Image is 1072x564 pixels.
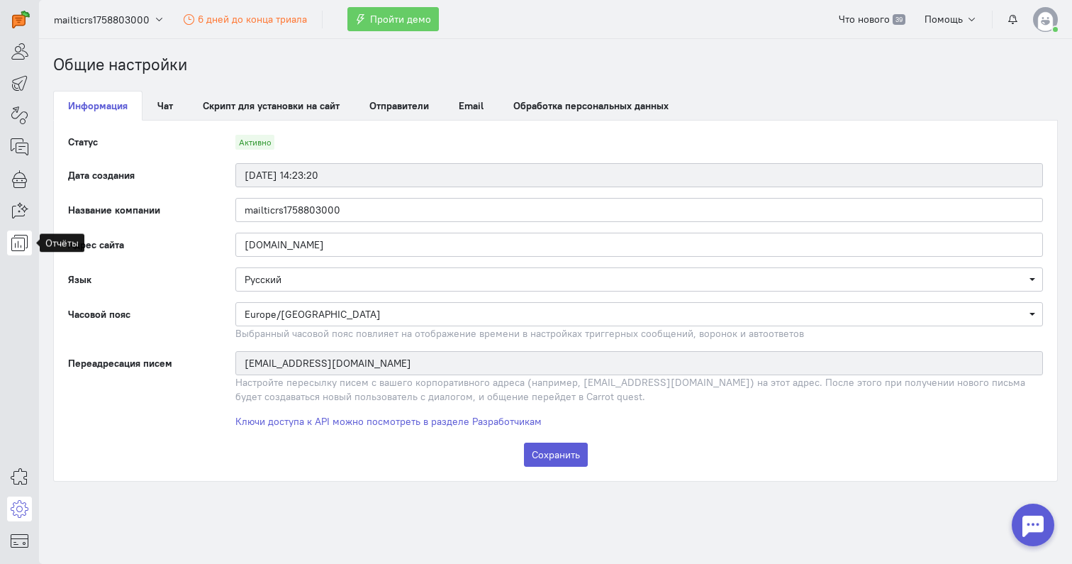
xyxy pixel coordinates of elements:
label: Переадресация писем [54,351,221,404]
span: Отправители [369,99,429,112]
a: Скрипт для установки на сайт [188,91,354,121]
label: Название компании [54,198,221,222]
button: Сохранить [524,443,588,467]
label: Адрес сайта [54,233,221,257]
a: Что нового 39 [831,7,912,31]
span: Русский [245,273,281,286]
span: Что нового [839,13,890,26]
img: carrot-quest.svg [12,11,30,28]
nav: breadcrumb [53,53,1058,77]
span: Email [459,99,484,112]
div: Настройте пересылку писем с вашего корпоративного адреса (например, [EMAIL_ADDRESS][DOMAIN_NAME])... [235,375,1043,404]
label: Статус [54,135,221,149]
a: Обработка персональных данных [498,91,683,121]
label: Часовой пояс [54,302,221,341]
span: Активно [235,135,275,150]
a: Информация [53,91,143,121]
span: 39 [893,14,905,26]
li: Общие настройки [53,53,187,77]
a: Отправители [354,91,444,121]
div: Отчёты [40,234,84,253]
a: Ключи доступа к API можно посмотреть в разделе Разработчикам [235,415,542,428]
label: Дата создания [54,163,221,187]
span: Пройти демо [370,13,431,26]
a: Email [444,91,498,121]
button: mailticrs1758803000 [46,6,172,32]
span: Select box activate [235,302,1043,326]
div: Выбранный часовой пояс повлияет на отображение времени в настройках триггерных сообщений, воронок... [235,326,1043,341]
span: Select box activate [235,267,1043,292]
button: Пройти демо [347,7,439,31]
a: Чат [143,91,188,121]
label: Язык [54,267,221,292]
span: mailticrs1758803000 [54,13,150,27]
span: Europe/[GEOGRAPHIC_DATA] [245,308,381,321]
img: default-v4.png [1033,7,1058,32]
span: 6 дней до конца триала [198,13,307,26]
span: Помощь [925,13,963,26]
button: Помощь [917,7,986,31]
